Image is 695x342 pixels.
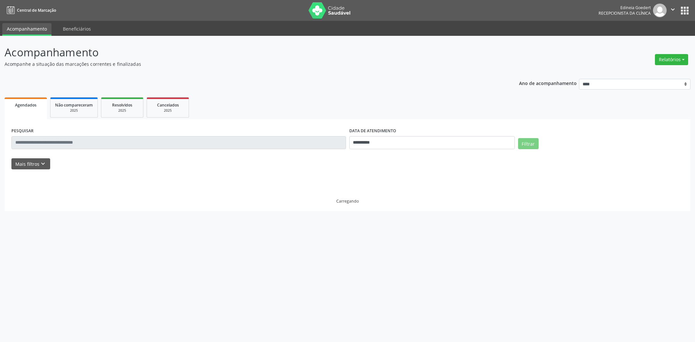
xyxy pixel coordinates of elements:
[11,158,50,170] button: Mais filtroskeyboard_arrow_down
[39,160,47,167] i: keyboard_arrow_down
[349,126,396,136] label: DATA DE ATENDIMENTO
[2,23,51,36] a: Acompanhamento
[55,102,93,108] span: Não compareceram
[112,102,132,108] span: Resolvidos
[599,5,651,10] div: Edineia Goedert
[599,10,651,16] span: Recepcionista da clínica
[336,198,359,204] div: Carregando
[5,5,56,16] a: Central de Marcação
[106,108,138,113] div: 2025
[519,79,577,87] p: Ano de acompanhamento
[55,108,93,113] div: 2025
[5,61,485,67] p: Acompanhe a situação das marcações correntes e finalizadas
[5,44,485,61] p: Acompanhamento
[152,108,184,113] div: 2025
[17,7,56,13] span: Central de Marcação
[667,4,679,17] button: 
[518,138,539,149] button: Filtrar
[655,54,688,65] button: Relatórios
[58,23,95,35] a: Beneficiários
[653,4,667,17] img: img
[11,126,34,136] label: PESQUISAR
[15,102,36,108] span: Agendados
[679,5,690,16] button: apps
[669,6,676,13] i: 
[157,102,179,108] span: Cancelados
